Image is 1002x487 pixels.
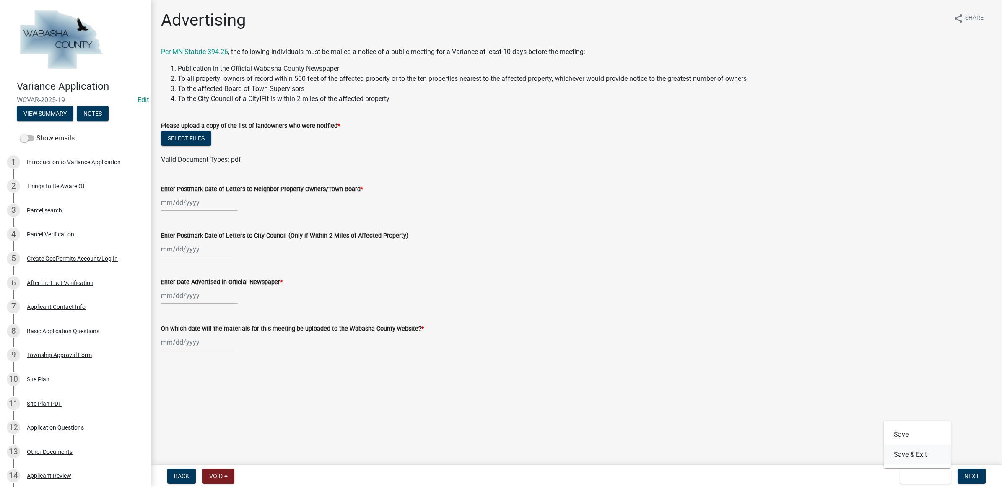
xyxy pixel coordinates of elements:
[161,194,238,211] input: mm/dd/yyyy
[27,304,86,310] div: Applicant Contact Info
[161,47,992,57] p: , the following individuals must be mailed a notice of a public meeting for a Variance at least 1...
[27,328,99,334] div: Basic Application Questions
[17,9,106,72] img: Wabasha County, Minnesota
[7,155,20,169] div: 1
[161,287,238,304] input: mm/dd/yyyy
[20,133,75,143] label: Show emails
[27,376,49,382] div: Site Plan
[884,425,951,445] button: Save
[884,421,951,468] div: Save & Exit
[7,373,20,386] div: 10
[958,469,986,484] button: Next
[27,183,85,189] div: Things to Be Aware Of
[178,84,992,94] li: To the affected Board of Town Supervisors
[7,276,20,290] div: 6
[161,123,340,129] label: Please upload a copy of the list of landowners who were notified
[27,425,84,430] div: Application Questions
[174,473,189,479] span: Back
[27,256,118,262] div: Create GeoPermits Account/Log In
[7,204,20,217] div: 3
[27,159,121,165] div: Introduction to Variance Application
[161,280,283,285] label: Enter Date Advertised in Official Newspaper
[27,207,62,213] div: Parcel search
[161,155,241,163] span: Valid Document Types: pdf
[161,187,363,192] label: Enter Postmark Date of Letters to Neighbor Property Owners/Town Board
[77,111,109,117] wm-modal-confirm: Notes
[138,96,149,104] wm-modal-confirm: Edit Application Number
[900,469,951,484] button: Save & Exit
[907,473,939,479] span: Save & Exit
[7,324,20,338] div: 8
[17,80,144,93] h4: Variance Application
[209,473,223,479] span: Void
[161,48,228,56] a: Per MN Statute 394.26
[7,300,20,313] div: 7
[17,106,73,121] button: View Summary
[161,334,238,351] input: mm/dd/yyyy
[138,96,149,104] a: Edit
[17,96,134,104] span: WCVAR-2025-19
[7,179,20,193] div: 2
[27,401,62,407] div: Site Plan PDF
[27,352,92,358] div: Township Approval Form
[178,64,992,74] li: Publication in the Official Wabasha County Newspaper
[964,473,979,479] span: Next
[27,280,93,286] div: After the Fact Verification
[161,10,246,30] h1: Advertising
[884,445,951,465] button: Save & Exit
[161,241,238,258] input: mm/dd/yyyy
[7,445,20,459] div: 13
[260,95,265,103] strong: IF
[27,449,73,455] div: Other Documents
[77,106,109,121] button: Notes
[7,421,20,434] div: 12
[7,348,20,362] div: 9
[965,13,984,23] span: Share
[202,469,234,484] button: Void
[27,473,71,479] div: Applicant Review
[161,131,211,146] button: Select files
[178,74,992,84] li: To all property owners of record within 500 feet of the affected property or to the ten propertie...
[167,469,196,484] button: Back
[7,469,20,482] div: 14
[178,94,992,104] li: To the City Council of a City it is within 2 miles of the affected property
[7,252,20,265] div: 5
[953,13,963,23] i: share
[161,326,424,332] label: On which date will the materials for this meeting be uploaded to the Wabasha County website?
[17,111,73,117] wm-modal-confirm: Summary
[7,397,20,410] div: 11
[161,233,408,239] label: Enter Postmark Date of Letters to City Council (Only if Within 2 Miles of Affected Property)
[27,231,74,237] div: Parcel Verification
[947,10,990,26] button: shareShare
[7,228,20,241] div: 4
